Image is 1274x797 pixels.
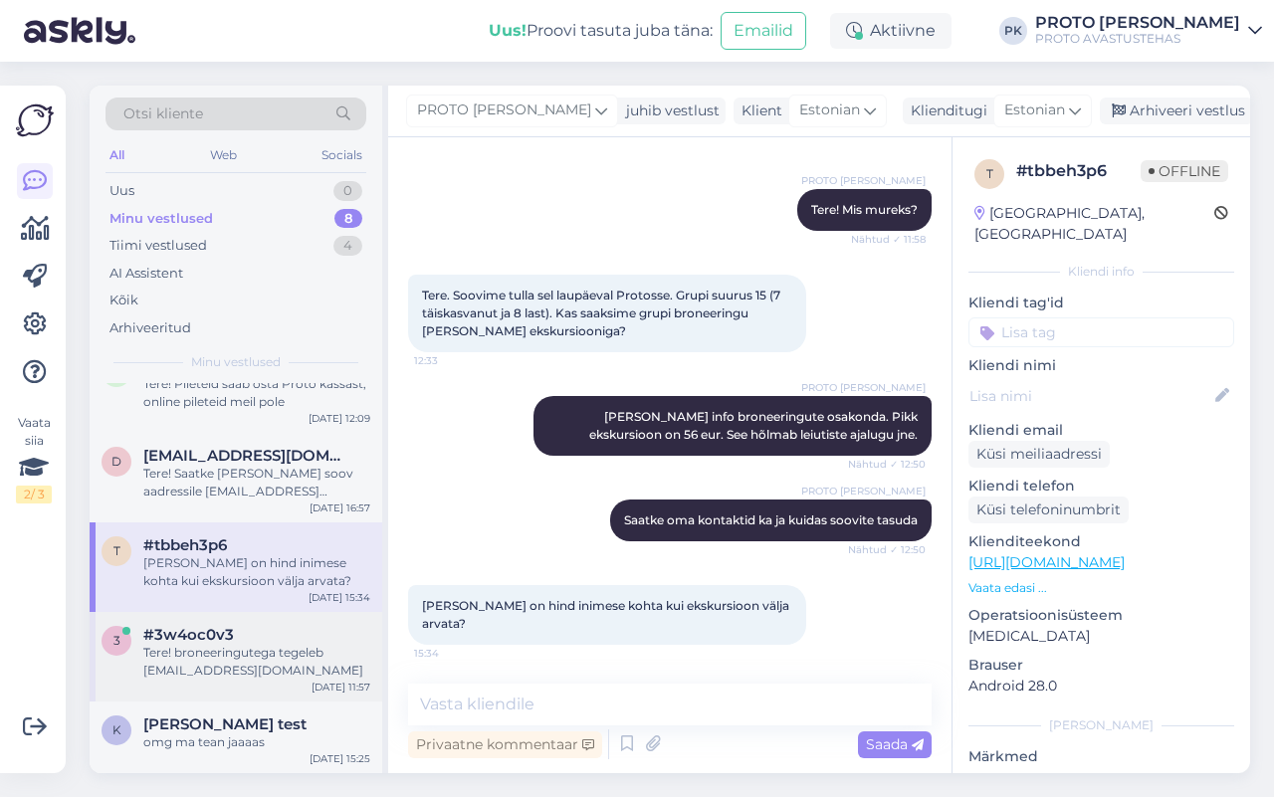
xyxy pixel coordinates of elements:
span: PROTO [PERSON_NAME] [801,173,926,188]
p: Märkmed [968,746,1234,767]
span: Saatke oma kontaktid ka ja kuidas soovite tasuda [624,512,918,527]
p: Brauser [968,655,1234,676]
button: Emailid [721,12,806,50]
span: [PERSON_NAME] on hind inimese kohta kui ekskursioon välja arvata? [422,598,792,631]
img: Askly Logo [16,101,54,139]
span: PROTO [PERSON_NAME] [417,100,591,121]
p: Android 28.0 [968,676,1234,697]
div: Tere! broneeringutega tegeleb [EMAIL_ADDRESS][DOMAIN_NAME] [143,644,370,680]
div: PROTO [PERSON_NAME] [1035,15,1240,31]
span: PROTO [PERSON_NAME] [801,380,926,395]
span: darja.poskina@nerg.ee [143,447,350,465]
span: d [111,454,121,469]
span: Estonian [1004,100,1065,121]
span: #tbbeh3p6 [143,536,227,554]
p: Klienditeekond [968,531,1234,552]
p: Kliendi telefon [968,476,1234,497]
span: 12:33 [414,353,489,368]
span: Kassa test [143,715,307,733]
div: [DATE] 12:09 [309,411,370,426]
div: [DATE] 15:34 [309,590,370,605]
b: Uus! [489,21,527,40]
p: Kliendi tag'id [968,293,1234,313]
div: 4 [333,236,362,256]
p: Kliendi email [968,420,1234,441]
div: Tere! Saatke [PERSON_NAME] soov aadressile [EMAIL_ADDRESS][DOMAIN_NAME] Tavaliselt kulub 1,5-2 tu... [143,465,370,500]
span: Saada [866,735,924,753]
span: Nähtud ✓ 12:50 [848,457,926,472]
p: [MEDICAL_DATA] [968,626,1234,647]
div: Privaatne kommentaar [408,731,602,758]
span: Estonian [799,100,860,121]
div: 8 [334,209,362,229]
a: [URL][DOMAIN_NAME] [968,553,1125,571]
div: Proovi tasuta juba täna: [489,19,713,43]
div: [PERSON_NAME] [968,716,1234,734]
p: Vaata edasi ... [968,579,1234,597]
span: Minu vestlused [191,353,281,371]
div: Aktiivne [830,13,952,49]
span: Nähtud ✓ 12:50 [848,542,926,557]
div: PK [999,17,1027,45]
div: Küsi meiliaadressi [968,441,1110,468]
span: PROTO [PERSON_NAME] [801,484,926,498]
div: juhib vestlust [618,100,720,121]
span: Tere. Soovime tulla sel laupäeval Protosse. Grupi suurus 15 (7 täiskasvanut ja 8 last). Kas saaks... [422,288,783,338]
div: [DATE] 11:57 [312,680,370,695]
div: # tbbeh3p6 [1016,159,1141,183]
span: Tere! Mis mureks? [811,202,918,217]
div: 0 [333,181,362,201]
span: t [986,166,993,181]
div: Web [206,142,241,168]
span: Offline [1141,160,1228,182]
input: Lisa tag [968,317,1234,347]
div: Uus [109,181,134,201]
a: PROTO [PERSON_NAME]PROTO AVASTUSTEHAS [1035,15,1262,47]
div: Socials [318,142,366,168]
div: AI Assistent [109,264,183,284]
span: 3 [113,633,120,648]
div: PROTO AVASTUSTEHAS [1035,31,1240,47]
span: [PERSON_NAME] info broneeringute osakonda. Pikk ekskursioon on 56 eur. See hõlmab leiutiste ajalu... [589,409,921,442]
div: Tere! Pileteid saab osta Proto kassast, online pileteid meil pole [143,375,370,411]
div: Klienditugi [903,100,987,121]
span: Nähtud ✓ 11:58 [851,232,926,247]
div: [DATE] 15:25 [310,751,370,766]
div: [DATE] 16:57 [310,500,370,515]
div: [PERSON_NAME] on hind inimese kohta kui ekskursioon välja arvata? [143,554,370,590]
span: K [112,722,121,737]
div: Vaata siia [16,414,52,503]
div: Kliendi info [968,263,1234,281]
input: Lisa nimi [969,385,1211,407]
div: Klient [734,100,782,121]
p: Kliendi nimi [968,355,1234,376]
div: omg ma tean jaaaas [143,733,370,751]
div: [GEOGRAPHIC_DATA], [GEOGRAPHIC_DATA] [974,203,1214,245]
div: All [106,142,128,168]
span: Otsi kliente [123,103,203,124]
div: 2 / 3 [16,486,52,503]
div: Küsi telefoninumbrit [968,497,1129,523]
div: Arhiveeritud [109,318,191,338]
span: 15:34 [414,646,489,661]
span: t [113,543,120,558]
div: Kõik [109,291,138,310]
div: Minu vestlused [109,209,213,229]
span: #3w4oc0v3 [143,626,234,644]
div: Arhiveeri vestlus [1100,98,1253,124]
div: Tiimi vestlused [109,236,207,256]
p: Operatsioonisüsteem [968,605,1234,626]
